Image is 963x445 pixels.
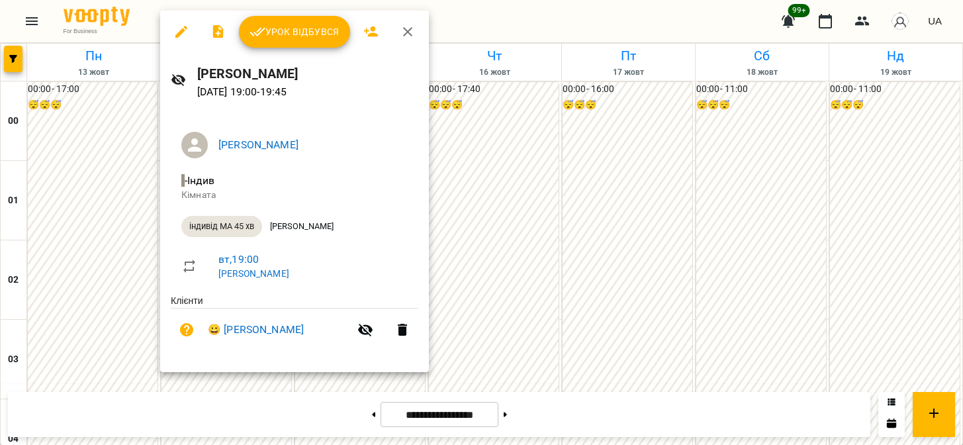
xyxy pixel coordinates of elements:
[171,314,203,346] button: Візит ще не сплачено. Додати оплату?
[197,84,418,100] p: [DATE] 19:00 - 19:45
[239,16,350,48] button: Урок відбувся
[250,24,340,40] span: Урок відбувся
[262,221,342,232] span: [PERSON_NAME]
[218,268,289,279] a: [PERSON_NAME]
[171,295,418,356] ul: Клієнти
[218,138,298,151] a: [PERSON_NAME]
[197,64,418,84] h6: [PERSON_NAME]
[218,253,259,266] a: вт , 19:00
[181,189,408,202] p: Кімната
[181,221,262,232] span: індивід МА 45 хв
[262,216,342,237] div: [PERSON_NAME]
[181,174,217,187] span: - Індив
[208,322,304,338] a: 😀 [PERSON_NAME]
